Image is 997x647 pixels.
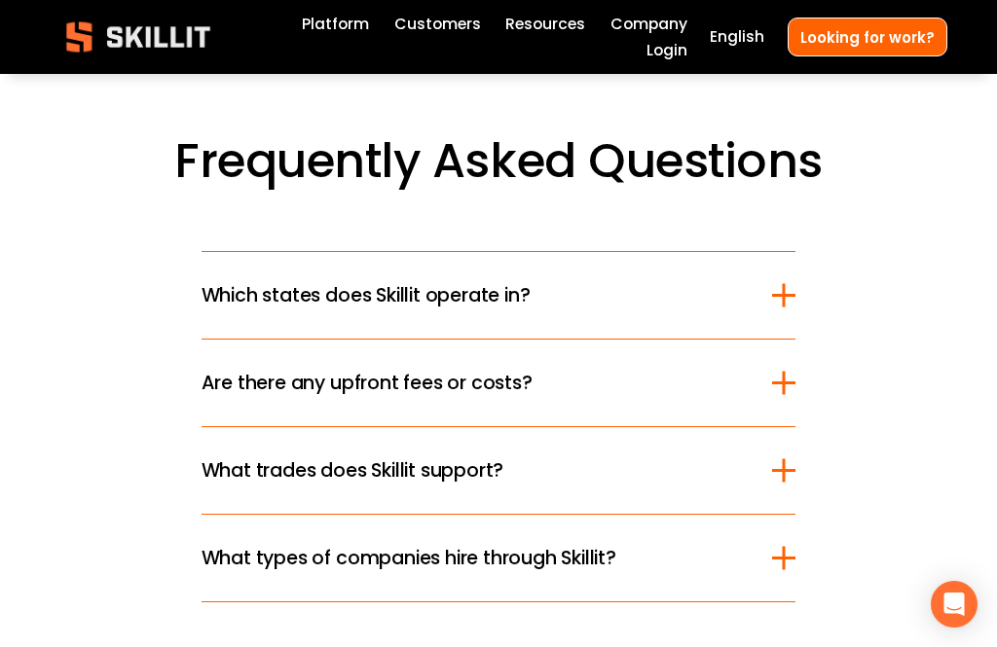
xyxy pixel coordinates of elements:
span: Which states does Skillit operate in? [202,281,773,309]
a: Looking for work? [788,18,947,55]
img: Skillit [50,8,227,66]
button: Are there any upfront fees or costs? [202,340,796,426]
button: What trades does Skillit support? [202,427,796,514]
div: language picker [710,24,764,51]
a: Customers [394,12,481,38]
a: folder dropdown [505,12,585,38]
span: Frequently Asked Questions [174,127,822,194]
span: Are there any upfront fees or costs? [202,369,773,397]
div: Open Intercom Messenger [931,581,978,628]
button: What types of companies hire through Skillit? [202,515,796,601]
span: What types of companies hire through Skillit? [202,544,773,572]
a: Login [646,37,687,63]
span: Resources [505,13,585,36]
button: Which states does Skillit operate in? [202,252,796,339]
span: What trades does Skillit support? [202,456,773,485]
a: Company [610,12,687,38]
span: English [710,25,764,49]
a: Platform [302,12,369,38]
